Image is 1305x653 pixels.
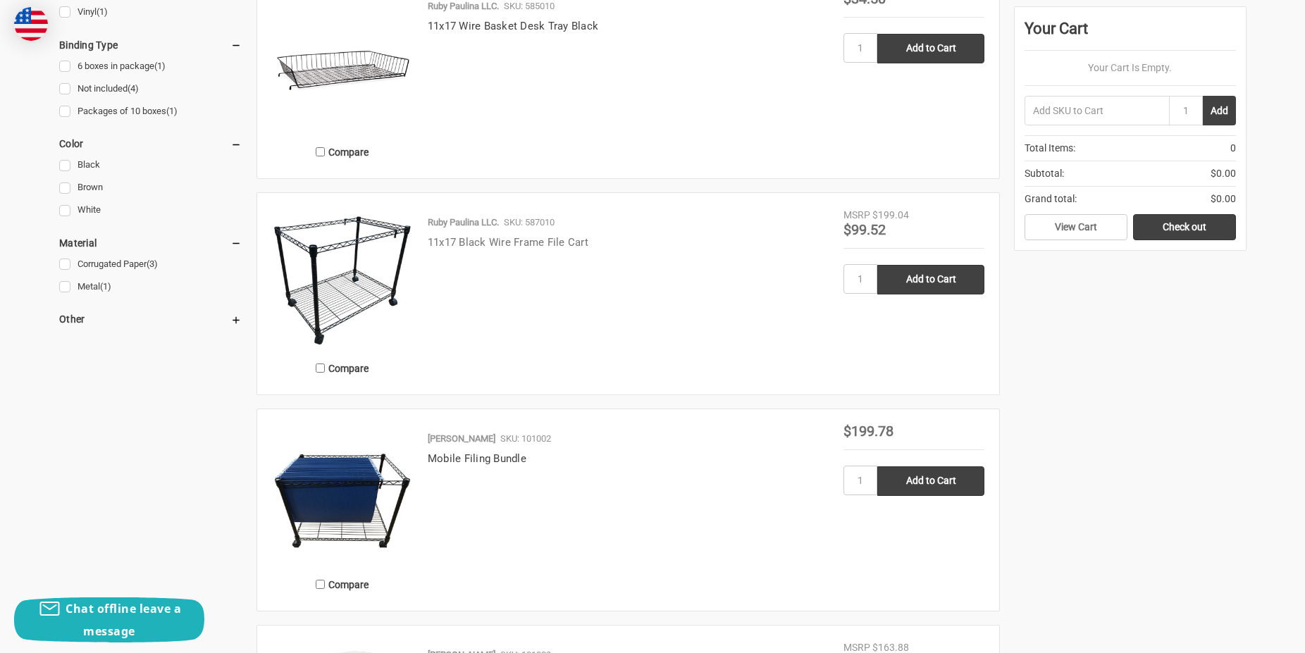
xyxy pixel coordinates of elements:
img: 11x17 Black Wire Frame File Cart [272,208,413,349]
input: Add to Cart [877,34,984,63]
input: Compare [316,580,325,589]
h5: Material [59,235,242,251]
span: Chat offline leave a message [66,601,181,639]
a: Not included [59,80,242,99]
a: View Cart [1025,214,1127,241]
label: Compare [272,573,413,596]
img: Mobile Filing Bundle [272,424,413,565]
a: Black [59,156,242,175]
div: Your Cart [1025,17,1236,51]
iframe: Google Customer Reviews [1189,615,1305,653]
span: (4) [128,83,139,94]
label: Compare [272,356,413,380]
p: Ruby Paulina LLC. [428,216,499,230]
span: (3) [147,259,158,269]
a: 6 boxes in package [59,57,242,76]
div: MSRP [843,208,870,223]
a: Brown [59,178,242,197]
a: White [59,201,242,220]
p: SKU: 587010 [504,216,555,230]
span: $99.52 [843,221,886,238]
span: Subtotal: [1025,166,1064,181]
span: $163.88 [872,642,909,653]
span: $199.78 [843,423,893,440]
a: 11x17 Wire Basket Desk Tray Black [428,20,598,32]
span: Grand total: [1025,192,1077,206]
span: (1) [100,281,111,292]
h5: Color [59,135,242,152]
input: Add to Cart [877,265,984,294]
span: 0 [1230,141,1236,156]
span: $199.04 [872,209,909,220]
span: Total Items: [1025,141,1075,156]
input: Compare [316,147,325,156]
a: Mobile Filing Bundle [428,452,526,465]
p: SKU: 101002 [500,432,551,446]
a: Packages of 10 boxes [59,102,242,121]
a: Metal [59,278,242,297]
span: (1) [154,61,166,71]
p: [PERSON_NAME] [428,432,495,446]
input: Add SKU to Cart [1025,96,1169,125]
p: Your Cart Is Empty. [1025,61,1236,75]
input: Add to Cart [877,466,984,496]
span: (1) [166,106,178,116]
label: Compare [272,140,413,163]
a: Corrugated Paper [59,255,242,274]
h5: Other [59,311,242,328]
img: duty and tax information for United States [14,7,48,41]
h5: Binding Type [59,37,242,54]
button: Add [1203,96,1236,125]
span: (1) [97,6,108,17]
span: $0.00 [1211,192,1236,206]
input: Compare [316,363,325,373]
a: 11x17 Black Wire Frame File Cart [428,236,588,249]
span: $0.00 [1211,166,1236,181]
a: Vinyl [59,3,242,22]
a: Check out [1133,214,1236,241]
button: Chat offline leave a message [14,597,204,642]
